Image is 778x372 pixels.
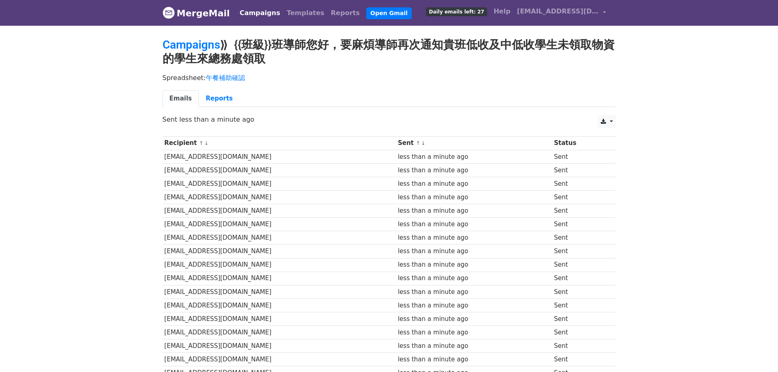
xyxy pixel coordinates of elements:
h2: ⟫ {{班級}}班導師您好，要麻煩導師再次通知貴班低收及中低收學生未領取物資的學生來總務處領取 [163,38,616,65]
td: [EMAIL_ADDRESS][DOMAIN_NAME] [163,245,396,258]
td: Sent [552,150,608,163]
td: [EMAIL_ADDRESS][DOMAIN_NAME] [163,353,396,366]
td: Sent [552,298,608,312]
a: Campaigns [236,5,283,21]
a: Daily emails left: 27 [423,3,490,20]
a: Help [490,3,514,20]
div: less than a minute ago [398,179,550,189]
div: less than a minute ago [398,341,550,351]
a: ↑ [199,140,203,146]
td: [EMAIL_ADDRESS][DOMAIN_NAME] [163,258,396,272]
td: [EMAIL_ADDRESS][DOMAIN_NAME] [163,231,396,245]
div: less than a minute ago [398,233,550,243]
p: Spreadsheet: [163,74,616,82]
a: Open Gmail [366,7,412,19]
td: Sent [552,218,608,231]
td: Sent [552,177,608,190]
td: [EMAIL_ADDRESS][DOMAIN_NAME] [163,218,396,231]
td: Sent [552,204,608,218]
div: less than a minute ago [398,287,550,297]
a: ↓ [204,140,209,146]
a: Templates [283,5,328,21]
td: Sent [552,272,608,285]
div: less than a minute ago [398,355,550,364]
td: [EMAIL_ADDRESS][DOMAIN_NAME] [163,177,396,190]
div: less than a minute ago [398,247,550,256]
a: Emails [163,90,199,107]
div: less than a minute ago [398,314,550,324]
img: MergeMail logo [163,7,175,19]
a: Campaigns [163,38,220,51]
div: less than a minute ago [398,193,550,202]
td: Sent [552,326,608,339]
div: less than a minute ago [398,301,550,310]
td: Sent [552,191,608,204]
td: [EMAIL_ADDRESS][DOMAIN_NAME] [163,150,396,163]
td: [EMAIL_ADDRESS][DOMAIN_NAME] [163,272,396,285]
td: [EMAIL_ADDRESS][DOMAIN_NAME] [163,163,396,177]
div: less than a minute ago [398,206,550,216]
a: ↓ [421,140,426,146]
div: less than a minute ago [398,220,550,229]
td: Sent [552,285,608,298]
td: [EMAIL_ADDRESS][DOMAIN_NAME] [163,312,396,325]
td: [EMAIL_ADDRESS][DOMAIN_NAME] [163,204,396,218]
td: [EMAIL_ADDRESS][DOMAIN_NAME] [163,298,396,312]
td: [EMAIL_ADDRESS][DOMAIN_NAME] [163,326,396,339]
td: Sent [552,245,608,258]
div: less than a minute ago [398,166,550,175]
span: Daily emails left: 27 [426,7,487,16]
p: Sent less than a minute ago [163,115,616,124]
a: MergeMail [163,4,230,22]
td: [EMAIL_ADDRESS][DOMAIN_NAME] [163,339,396,353]
a: Reports [199,90,240,107]
div: less than a minute ago [398,328,550,337]
th: Status [552,136,608,150]
td: Sent [552,353,608,366]
div: less than a minute ago [398,260,550,270]
th: Recipient [163,136,396,150]
td: Sent [552,312,608,325]
td: Sent [552,339,608,353]
td: [EMAIL_ADDRESS][DOMAIN_NAME] [163,191,396,204]
a: 午餐補助確認 [206,74,245,82]
a: ↑ [416,140,420,146]
td: Sent [552,163,608,177]
a: [EMAIL_ADDRESS][DOMAIN_NAME] [514,3,609,22]
td: [EMAIL_ADDRESS][DOMAIN_NAME] [163,285,396,298]
div: less than a minute ago [398,274,550,283]
a: Reports [328,5,363,21]
div: less than a minute ago [398,152,550,162]
span: [EMAIL_ADDRESS][DOMAIN_NAME] [517,7,599,16]
td: Sent [552,231,608,245]
th: Sent [396,136,552,150]
td: Sent [552,258,608,272]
